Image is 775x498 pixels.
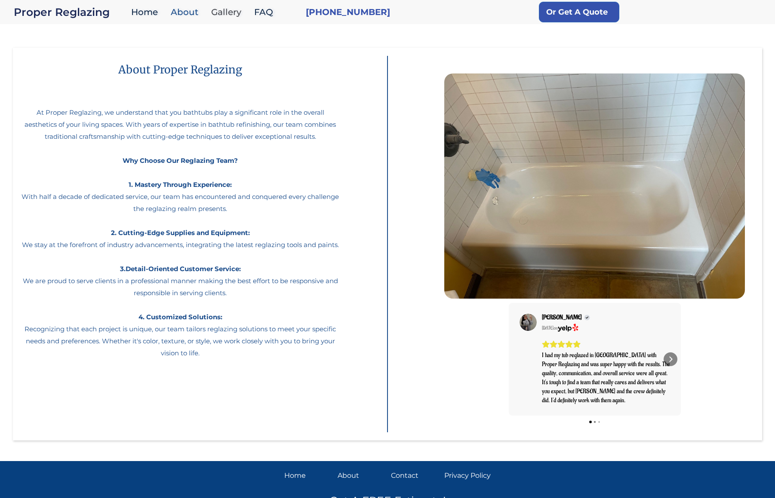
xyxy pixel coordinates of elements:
[14,6,127,18] a: home
[584,315,590,321] div: Verified Customer
[542,325,558,332] div: on
[664,352,677,366] div: Next
[120,265,126,273] strong: 3.
[284,470,331,482] a: Home
[542,314,582,321] span: [PERSON_NAME]
[250,3,282,21] a: FAQ
[542,340,670,348] div: Rating: 5.0 out of 5
[166,3,207,21] a: About
[509,303,681,416] div: Carousel
[542,351,670,405] div: I had my tub reglazed in [GEOGRAPHIC_DATA] with Proper Reglazing and was super happy with the res...
[101,56,259,83] h1: About Proper Reglazing
[520,314,537,331] img: Chin K.
[138,313,222,321] strong: 4. Customized Solutions:
[126,265,241,273] strong: Detail-Oriented Customer Service:
[123,156,238,189] strong: Why Choose Our Reglazing Team? 1. Mastery Through Experience:
[338,470,384,482] a: About
[127,3,166,21] a: Home
[444,470,491,482] a: Privacy Policy
[391,470,437,482] a: Contact
[542,325,554,332] div: [DATE]
[512,352,526,366] div: Previous
[207,3,250,21] a: Gallery
[22,89,339,359] p: At Proper Reglazing, we understand that you bathtubs play a significant role in the overall aesth...
[539,2,619,22] a: Or Get A Quote
[14,6,127,18] div: Proper Reglazing
[306,6,390,18] a: [PHONE_NUMBER]
[111,229,250,237] strong: 2. Cutting-Edge Supplies and Equipment:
